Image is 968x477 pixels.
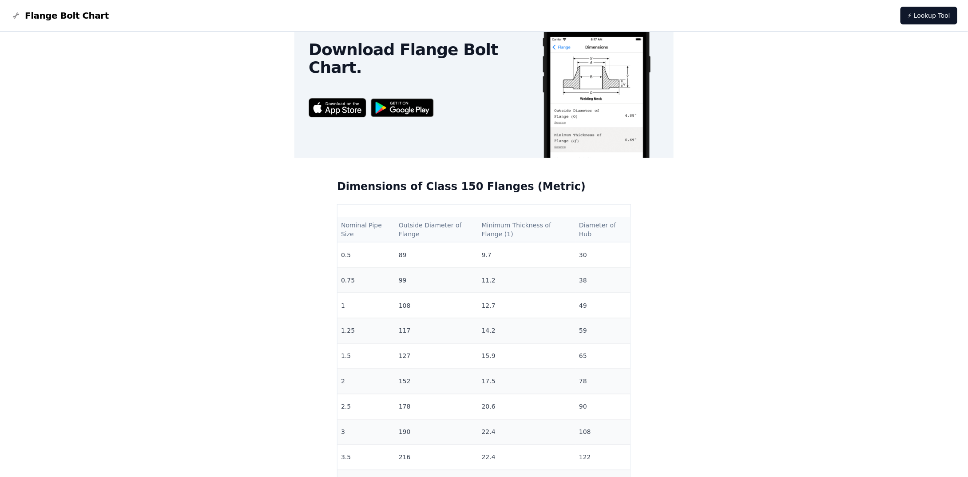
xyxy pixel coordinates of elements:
[337,394,395,420] td: 2.5
[575,268,631,293] td: 38
[25,9,109,22] span: Flange Bolt Chart
[395,318,478,344] td: 117
[395,217,478,242] th: Outside Diameter of Flange
[478,217,575,242] th: Minimum Thickness of Flange (1)
[478,318,575,344] td: 14.2
[575,369,631,394] td: 78
[11,10,21,21] img: Flange Bolt Chart Logo
[337,369,395,394] td: 2
[395,394,478,420] td: 178
[575,293,631,318] td: 49
[337,217,395,242] th: Nominal Pipe Size
[395,242,478,268] td: 89
[395,344,478,369] td: 127
[478,344,575,369] td: 15.9
[575,394,631,420] td: 90
[478,394,575,420] td: 20.6
[395,420,478,445] td: 190
[395,445,478,470] td: 216
[541,9,652,229] img: Screenshot of the Flange Bolt Chart app showing flange dimensions for weld neck flange.
[337,344,395,369] td: 1.5
[478,445,575,470] td: 22.4
[575,420,631,445] td: 108
[575,318,631,344] td: 59
[575,217,631,242] th: Diameter of Hub
[575,344,631,369] td: 65
[309,41,527,76] h2: Download Flange Bolt Chart.
[309,98,366,117] img: App Store badge for the Flange Bolt Chart app
[478,242,575,268] td: 9.7
[478,420,575,445] td: 22.4
[337,268,395,293] td: 0.75
[337,445,395,470] td: 3.5
[337,242,395,268] td: 0.5
[901,7,957,24] a: ⚡ Lookup Tool
[478,268,575,293] td: 11.2
[395,293,478,318] td: 108
[337,420,395,445] td: 3
[366,94,438,122] img: Get it on Google Play
[337,293,395,318] td: 1
[478,293,575,318] td: 12.7
[11,9,109,22] a: Flange Bolt Chart LogoFlange Bolt Chart
[575,445,631,470] td: 122
[395,369,478,394] td: 152
[478,369,575,394] td: 17.5
[337,179,631,194] h2: Dimensions of Class 150 Flanges (Metric)
[395,268,478,293] td: 99
[337,318,395,344] td: 1.25
[575,242,631,268] td: 30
